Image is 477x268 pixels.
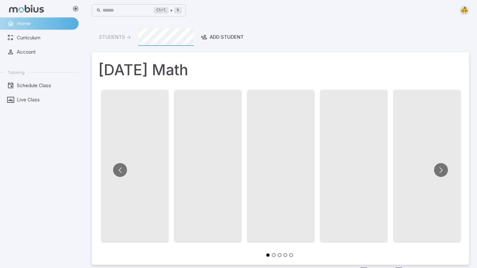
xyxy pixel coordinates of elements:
[154,6,182,14] div: +
[266,253,270,257] button: Go to slide 1
[460,5,469,15] img: semi-circle.svg
[154,7,168,14] kbd: Ctrl
[174,7,182,14] kbd: k
[434,163,448,177] button: Go to next slide
[8,69,25,75] span: Tutoring
[17,34,74,41] span: Curriculum
[17,20,74,27] span: Home
[278,253,281,257] button: Go to slide 3
[98,59,463,81] h1: [DATE] Math
[289,253,293,257] button: Go to slide 5
[201,34,244,41] div: Add Student
[17,82,74,89] span: Schedule Class
[17,96,74,103] span: Live Class
[113,163,127,177] button: Go to previous slide
[272,253,276,257] button: Go to slide 2
[17,48,74,56] span: Account
[283,253,287,257] button: Go to slide 4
